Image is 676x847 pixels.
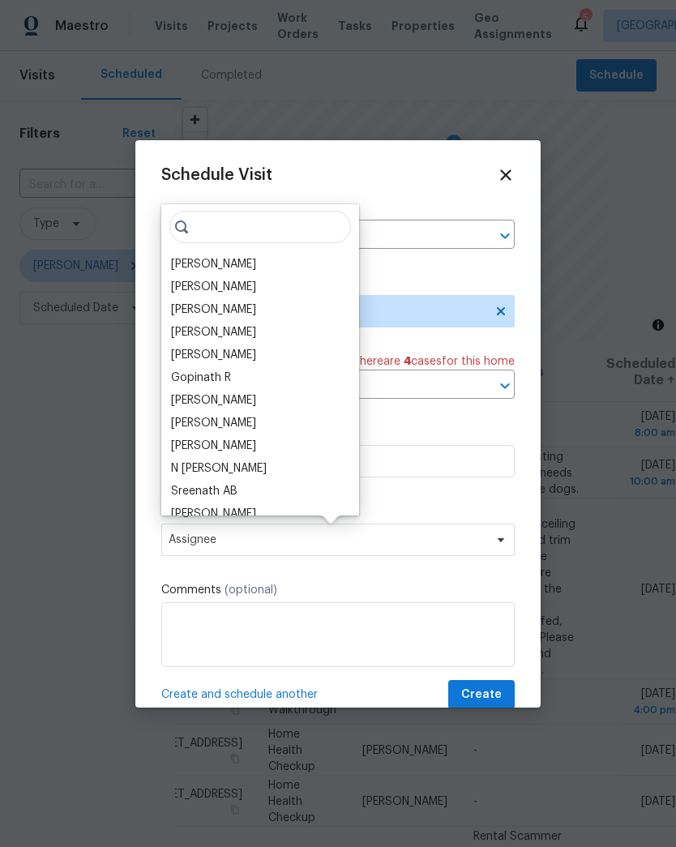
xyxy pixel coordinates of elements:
[169,533,486,546] span: Assignee
[161,167,272,183] span: Schedule Visit
[461,685,502,705] span: Create
[171,483,237,499] div: Sreenath AB
[171,438,256,454] div: [PERSON_NAME]
[171,415,256,431] div: [PERSON_NAME]
[161,687,318,703] span: Create and schedule another
[171,256,256,272] div: [PERSON_NAME]
[171,347,256,363] div: [PERSON_NAME]
[171,370,231,386] div: Gopinath R
[353,353,515,370] span: There are case s for this home
[225,584,277,596] span: (optional)
[171,460,267,477] div: N [PERSON_NAME]
[171,392,256,409] div: [PERSON_NAME]
[161,203,515,220] label: Home
[171,506,256,522] div: [PERSON_NAME]
[497,166,515,184] span: Close
[494,225,516,247] button: Open
[161,582,515,598] label: Comments
[171,279,256,295] div: [PERSON_NAME]
[404,356,411,367] span: 4
[171,302,256,318] div: [PERSON_NAME]
[171,324,256,340] div: [PERSON_NAME]
[494,374,516,397] button: Open
[448,680,515,710] button: Create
